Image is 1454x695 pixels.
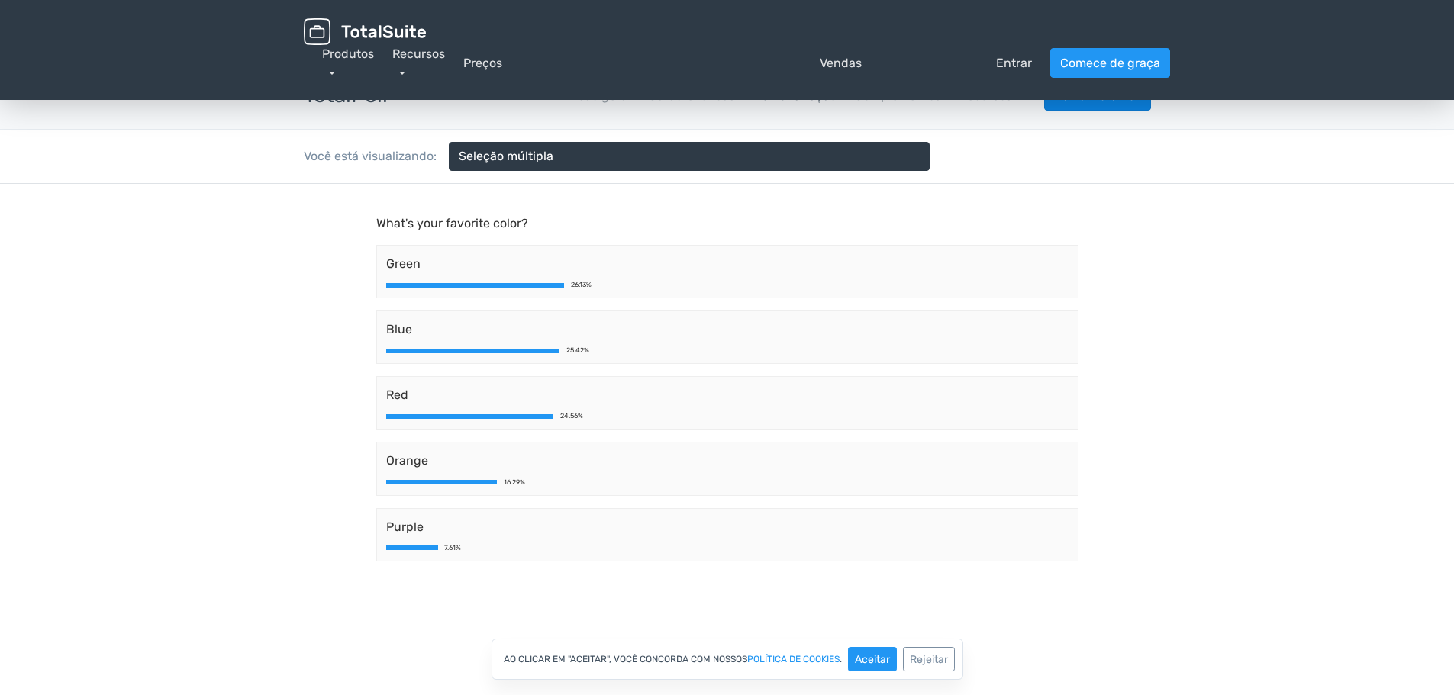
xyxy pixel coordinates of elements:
[959,88,1026,103] a: Recursos
[855,653,890,666] font: Aceitar
[996,56,1032,70] font: Entrar
[504,295,525,302] div: 16.29%
[880,54,1032,72] a: pessoaEntrar
[386,71,1069,89] span: Green
[449,142,930,171] a: Seleção múltipla seta_seta_para_baixo
[504,654,747,664] font: Ao clicar em "Aceitar", você concorda com nossos
[392,47,445,79] a: Recursos
[392,47,445,61] font: Recursos
[1060,56,1160,70] font: Comece de graça
[880,54,990,72] font: pessoa
[959,88,1012,103] font: Recursos
[848,647,897,671] button: Aceitar
[322,47,374,61] font: Produtos
[1050,48,1170,78] a: Comece de graça
[304,149,437,163] font: Você está visualizando:
[820,56,862,70] font: Vendas
[747,654,840,664] font: política de cookies
[386,137,1069,155] span: Blue
[553,147,920,166] font: seta_seta_para_baixo
[386,202,1069,220] span: Red
[910,653,948,666] font: Rejeitar
[386,334,1069,352] span: Purple
[855,88,941,103] font: Complementos
[386,268,1069,286] span: Orange
[376,31,1078,49] p: What's your favorite color?
[571,98,592,105] div: 26.13%
[502,54,862,72] a: pergunta_respostaVendas
[753,88,837,103] font: Demonstração
[566,163,589,170] div: 25.42%
[502,54,814,72] font: pergunta_resposta
[444,361,461,368] div: 7.61%
[459,149,553,163] font: Seleção múltipla
[903,647,955,671] button: Rejeitar
[747,655,840,664] a: política de cookies
[568,88,630,103] font: Visão geral
[463,56,502,70] font: Preços
[560,229,583,236] div: 24.56%
[840,654,842,664] font: .
[649,88,735,103] font: Características
[322,47,374,79] a: Produtos
[463,54,502,72] a: Preços
[304,18,426,45] img: TotalSuite para WordPress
